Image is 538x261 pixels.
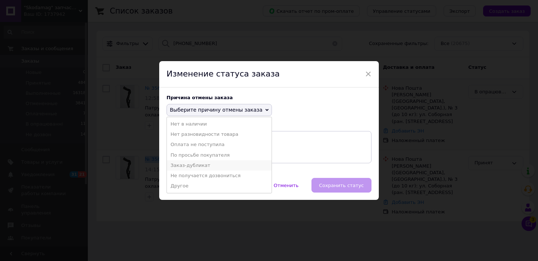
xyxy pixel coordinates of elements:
li: По просьбе покупателя [167,150,272,160]
span: Отменить [274,183,299,188]
li: Оплата не поступила [167,139,272,150]
li: Нет разновидности товара [167,129,272,139]
div: Изменение статуса заказа [159,61,379,87]
li: Нет в наличии [167,119,272,129]
li: Заказ-дубликат [167,160,272,171]
div: Причина отмены заказа [167,95,371,100]
button: Отменить [266,178,306,193]
span: × [365,68,371,80]
li: Другое [167,181,272,191]
span: Выберите причину отмены заказа [170,107,262,113]
li: Не получается дозвониться [167,171,272,181]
